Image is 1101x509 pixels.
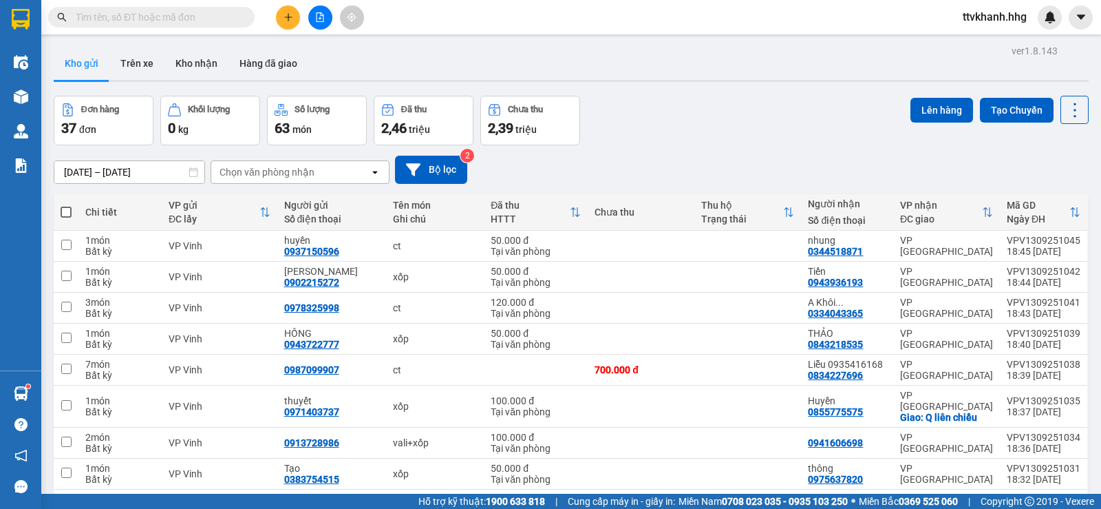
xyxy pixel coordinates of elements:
[1025,497,1034,506] span: copyright
[491,328,581,339] div: 50.000 đ
[555,494,557,509] span: |
[968,494,970,509] span: |
[900,214,982,225] div: ĐC giao
[900,359,993,381] div: VP [GEOGRAPHIC_DATA]
[491,339,581,350] div: Tại văn phòng
[808,359,886,370] div: Liễu 0935416168
[808,215,886,226] div: Số điện thoại
[808,198,886,209] div: Người nhận
[284,437,339,448] div: 0913728986
[808,406,863,417] div: 0855775575
[900,297,993,319] div: VP [GEOGRAPHIC_DATA]
[808,339,863,350] div: 0843218535
[228,47,308,80] button: Hàng đã giao
[284,302,339,313] div: 0978325998
[595,364,687,375] div: 700.000 đ
[1007,432,1080,443] div: VPV1309251034
[395,156,467,184] button: Bộ lọc
[374,96,473,145] button: Đã thu2,46 triệu
[85,463,155,474] div: 1 món
[284,200,379,211] div: Người gửi
[418,494,545,509] span: Hỗ trợ kỹ thuật:
[900,235,993,257] div: VP [GEOGRAPHIC_DATA]
[851,499,855,504] span: ⚪️
[275,120,290,136] span: 63
[393,364,478,375] div: ct
[14,386,28,401] img: warehouse-icon
[491,297,581,308] div: 120.000 đ
[808,266,886,277] div: Tiến
[1007,395,1080,406] div: VPV1309251035
[460,149,474,163] sup: 2
[1069,6,1093,30] button: caret-down
[220,165,314,179] div: Chọn văn phòng nhận
[169,200,259,211] div: VP gửi
[808,437,863,448] div: 0941606698
[85,297,155,308] div: 3 món
[85,395,155,406] div: 1 món
[284,364,339,375] div: 0987099907
[85,277,155,288] div: Bất kỳ
[835,297,844,308] span: ...
[284,463,379,474] div: Tạo
[393,271,478,282] div: xốp
[284,214,379,225] div: Số điện thoại
[85,443,155,454] div: Bất kỳ
[160,96,260,145] button: Khối lượng0kg
[284,235,379,246] div: huyền
[900,328,993,350] div: VP [GEOGRAPHIC_DATA]
[491,246,581,257] div: Tại văn phòng
[347,12,356,22] span: aim
[1007,328,1080,339] div: VPV1309251039
[12,9,30,30] img: logo-vxr
[1007,406,1080,417] div: 18:37 [DATE]
[169,364,270,375] div: VP Vinh
[85,235,155,246] div: 1 món
[900,266,993,288] div: VP [GEOGRAPHIC_DATA]
[393,302,478,313] div: ct
[14,418,28,431] span: question-circle
[1007,200,1069,211] div: Mã GD
[54,96,153,145] button: Đơn hàng37đơn
[1044,11,1056,23] img: icon-new-feature
[393,200,478,211] div: Tên món
[491,235,581,246] div: 50.000 đ
[109,47,164,80] button: Trên xe
[85,246,155,257] div: Bất kỳ
[57,12,67,22] span: search
[808,370,863,381] div: 0834227696
[292,124,312,135] span: món
[900,463,993,485] div: VP [GEOGRAPHIC_DATA]
[54,161,204,183] input: Select a date range.
[85,494,155,505] div: 4 món
[284,339,339,350] div: 0943722777
[595,207,687,218] div: Chưa thu
[54,47,109,80] button: Kho gửi
[808,474,863,485] div: 0975637820
[808,246,863,257] div: 0344518871
[1007,277,1080,288] div: 18:44 [DATE]
[178,124,189,135] span: kg
[276,6,300,30] button: plus
[808,277,863,288] div: 0943936193
[85,359,155,370] div: 7 món
[85,266,155,277] div: 1 món
[169,437,270,448] div: VP Vinh
[169,333,270,344] div: VP Vinh
[1007,370,1080,381] div: 18:39 [DATE]
[808,328,886,339] div: THẢO
[808,297,886,308] div: A Khôi-0342301188
[1075,11,1087,23] span: caret-down
[284,246,339,257] div: 0937150596
[952,8,1038,25] span: ttvkhanh.hhg
[701,200,783,211] div: Thu hộ
[808,235,886,246] div: nhung
[169,214,259,225] div: ĐC lấy
[188,105,230,114] div: Khối lượng
[393,214,478,225] div: Ghi chú
[488,120,513,136] span: 2,39
[1007,494,1080,505] div: VPV1309251029
[900,432,993,454] div: VP [GEOGRAPHIC_DATA]
[14,480,28,493] span: message
[1000,194,1087,231] th: Toggle SortBy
